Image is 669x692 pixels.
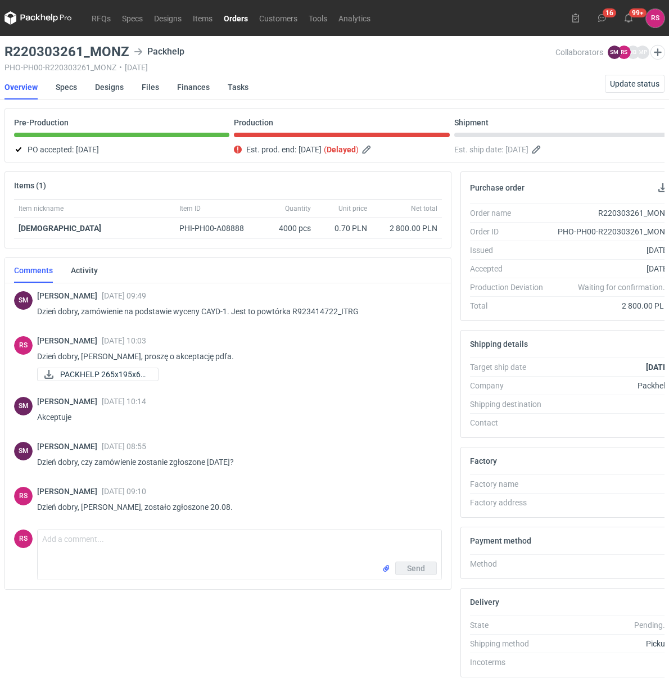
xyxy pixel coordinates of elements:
[148,11,187,25] a: Designs
[37,291,102,300] span: [PERSON_NAME]
[14,442,33,460] div: Sebastian Markut
[324,145,327,154] em: (
[4,63,555,72] div: PHO-PH00-R220303261_MONZ [DATE]
[338,204,367,213] span: Unit price
[119,63,122,72] span: •
[470,361,550,373] div: Target ship date
[14,336,33,355] figcaption: RS
[37,350,433,363] p: Dzień dobry, [PERSON_NAME], proszę o akceptację pdfa.
[19,224,101,233] strong: [DEMOGRAPHIC_DATA]
[19,204,64,213] span: Item nickname
[37,500,433,514] p: Dzień dobry, [PERSON_NAME], zostało zgłoszone 20.08.
[102,487,146,496] span: [DATE] 09:10
[86,11,116,25] a: RFQs
[102,336,146,345] span: [DATE] 10:03
[37,305,433,318] p: Dzień dobry, zamówienie na podstawie wyceny CAYD-1. Jest to powtórka R923414722_ITRG
[4,45,129,58] h3: R220303261_MONZ
[299,143,322,156] span: [DATE]
[228,75,248,99] a: Tasks
[254,11,303,25] a: Customers
[56,75,77,99] a: Specs
[376,223,437,234] div: 2 800.00 PLN
[134,45,184,58] div: Packhelp
[531,143,544,156] button: Edit estimated shipping date
[470,456,497,465] h2: Factory
[407,564,425,572] span: Send
[646,9,665,28] button: RS
[14,530,33,548] figcaption: RS
[37,336,102,345] span: [PERSON_NAME]
[37,442,102,451] span: [PERSON_NAME]
[37,368,150,381] div: PACKHELP 265x195x60 EGFZ zew_BOBST_akcept.pdf
[470,263,550,274] div: Accepted
[593,9,611,27] button: 16
[470,399,550,410] div: Shipping destination
[4,11,72,25] svg: Packhelp Pro
[179,223,255,234] div: PHI-PH00-A08888
[37,397,102,406] span: [PERSON_NAME]
[14,118,69,127] p: Pre-Production
[411,204,437,213] span: Net total
[234,118,273,127] p: Production
[610,80,659,88] span: Update status
[470,226,550,237] div: Order ID
[102,442,146,451] span: [DATE] 08:55
[14,181,46,190] h2: Items (1)
[142,75,159,99] a: Files
[37,455,433,469] p: Dzień dobry, czy zamówienie zostanie zgłoszone [DATE]?
[37,368,159,381] a: PACKHELP 265x195x60 ...
[102,291,146,300] span: [DATE] 09:49
[470,183,525,192] h2: Purchase order
[14,258,53,283] a: Comments
[470,497,550,508] div: Factory address
[76,143,99,156] span: [DATE]
[177,75,210,99] a: Finances
[187,11,218,25] a: Items
[71,258,98,283] a: Activity
[116,11,148,25] a: Specs
[14,487,33,505] div: Rafał Stani
[320,223,367,234] div: 0.70 PLN
[285,204,311,213] span: Quantity
[37,410,433,424] p: Akceptuje
[361,143,374,156] button: Edit estimated production end date
[327,145,356,154] strong: Delayed
[14,442,33,460] figcaption: SM
[470,207,550,219] div: Order name
[626,46,640,59] figcaption: JB
[617,46,631,59] figcaption: RS
[620,9,638,27] button: 99+
[179,204,201,213] span: Item ID
[14,397,33,415] div: Sebastian Markut
[608,46,621,59] figcaption: SM
[14,336,33,355] div: Rafał Stani
[505,143,528,156] span: [DATE]
[470,657,550,668] div: Incoterms
[470,340,528,349] h2: Shipping details
[650,45,665,60] button: Edit collaborators
[14,143,229,156] div: PO accepted:
[605,75,665,93] button: Update status
[14,487,33,505] figcaption: RS
[37,487,102,496] span: [PERSON_NAME]
[218,11,254,25] a: Orders
[454,118,489,127] p: Shipment
[470,282,550,293] div: Production Deviation
[470,300,550,311] div: Total
[303,11,333,25] a: Tools
[470,598,499,607] h2: Delivery
[636,46,649,59] figcaption: MP
[259,218,315,239] div: 4000 pcs
[470,558,550,569] div: Method
[14,291,33,310] div: Sebastian Markut
[470,536,531,545] h2: Payment method
[333,11,376,25] a: Analytics
[555,48,603,57] span: Collaborators
[14,291,33,310] figcaption: SM
[646,9,665,28] div: Rafał Stani
[470,619,550,631] div: State
[470,245,550,256] div: Issued
[14,530,33,548] div: Rafał Stani
[4,75,38,99] a: Overview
